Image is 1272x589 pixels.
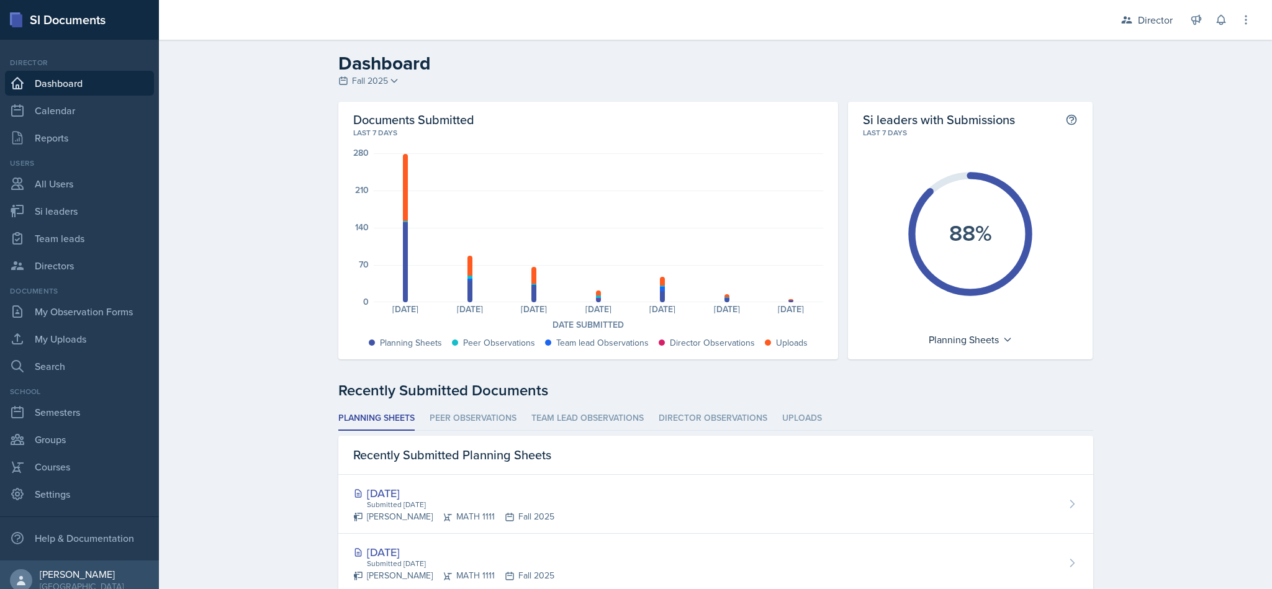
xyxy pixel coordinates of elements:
[5,326,154,351] a: My Uploads
[353,510,554,523] div: [PERSON_NAME] MATH 1111 Fall 2025
[5,386,154,397] div: School
[566,305,630,313] div: [DATE]
[776,336,808,349] div: Uploads
[1138,12,1173,27] div: Director
[863,127,1078,138] div: Last 7 days
[353,485,554,501] div: [DATE]
[5,482,154,506] a: Settings
[355,223,369,232] div: 140
[359,260,369,269] div: 70
[338,475,1093,534] a: [DATE] Submitted [DATE] [PERSON_NAME]MATH 1111Fall 2025
[353,127,823,138] div: Last 7 days
[338,407,415,431] li: Planning Sheets
[5,125,154,150] a: Reports
[782,407,822,431] li: Uploads
[949,217,992,249] text: 88%
[380,336,442,349] div: Planning Sheets
[5,226,154,251] a: Team leads
[5,57,154,68] div: Director
[5,400,154,425] a: Semesters
[5,354,154,379] a: Search
[366,499,554,510] div: Submitted [DATE]
[531,407,644,431] li: Team lead Observations
[5,158,154,169] div: Users
[630,305,694,313] div: [DATE]
[366,558,554,569] div: Submitted [DATE]
[355,186,369,194] div: 210
[5,454,154,479] a: Courses
[40,568,124,580] div: [PERSON_NAME]
[353,148,369,157] div: 280
[556,336,649,349] div: Team lead Observations
[5,199,154,223] a: Si leaders
[353,544,554,560] div: [DATE]
[5,98,154,123] a: Calendar
[438,305,502,313] div: [DATE]
[353,318,823,331] div: Date Submitted
[353,112,823,127] h2: Documents Submitted
[5,286,154,297] div: Documents
[922,330,1019,349] div: Planning Sheets
[5,253,154,278] a: Directors
[463,336,535,349] div: Peer Observations
[430,407,516,431] li: Peer Observations
[759,305,823,313] div: [DATE]
[5,71,154,96] a: Dashboard
[374,305,438,313] div: [DATE]
[659,407,767,431] li: Director Observations
[5,171,154,196] a: All Users
[695,305,759,313] div: [DATE]
[353,569,554,582] div: [PERSON_NAME] MATH 1111 Fall 2025
[863,112,1015,127] h2: Si leaders with Submissions
[502,305,566,313] div: [DATE]
[5,299,154,324] a: My Observation Forms
[5,427,154,452] a: Groups
[352,74,388,88] span: Fall 2025
[338,436,1093,475] div: Recently Submitted Planning Sheets
[338,379,1093,402] div: Recently Submitted Documents
[670,336,755,349] div: Director Observations
[5,526,154,551] div: Help & Documentation
[338,52,1093,74] h2: Dashboard
[363,297,369,306] div: 0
